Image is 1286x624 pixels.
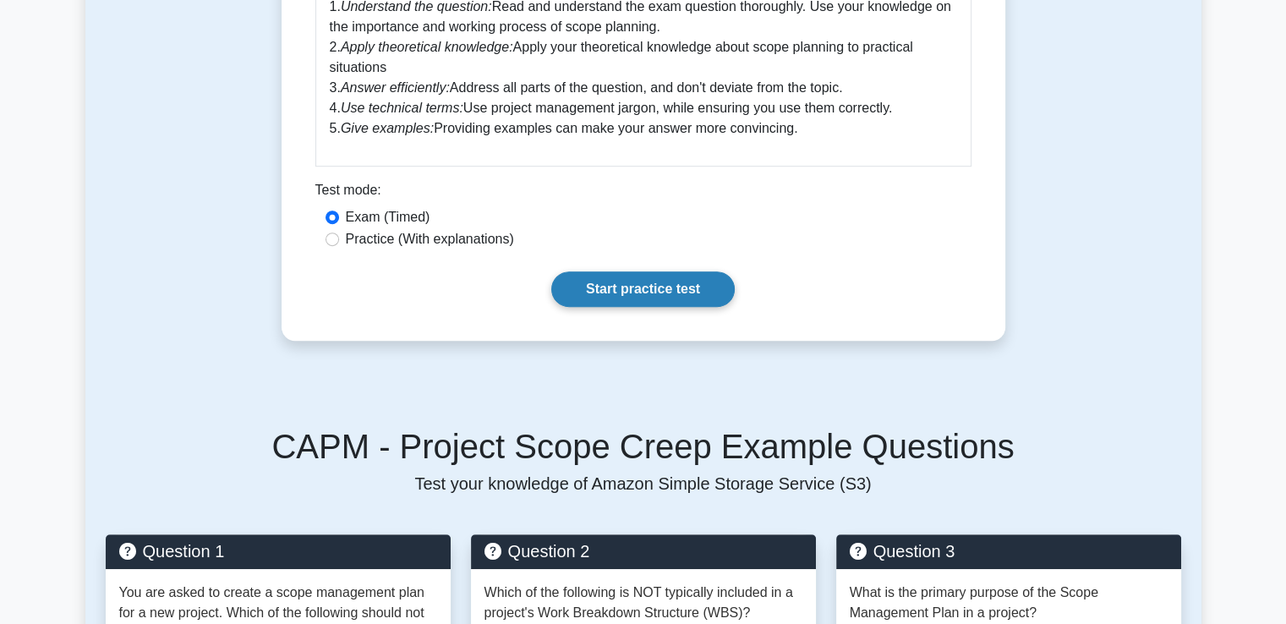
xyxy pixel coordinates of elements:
p: Which of the following is NOT typically included in a project's Work Breakdown Structure (WBS)? [484,583,802,623]
i: Use technical terms: [341,101,463,115]
p: What is the primary purpose of the Scope Management Plan in a project? [850,583,1168,623]
p: Test your knowledge of Amazon Simple Storage Service (S3) [106,473,1181,494]
h5: Question 1 [119,541,437,561]
label: Practice (With explanations) [346,229,514,249]
i: Answer efficiently: [341,80,450,95]
h5: CAPM - Project Scope Creep Example Questions [106,426,1181,467]
i: Apply theoretical knowledge: [341,40,513,54]
a: Start practice test [551,271,735,307]
h5: Question 2 [484,541,802,561]
label: Exam (Timed) [346,207,430,227]
i: Give examples: [341,121,434,135]
div: Test mode: [315,180,971,207]
h5: Question 3 [850,541,1168,561]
